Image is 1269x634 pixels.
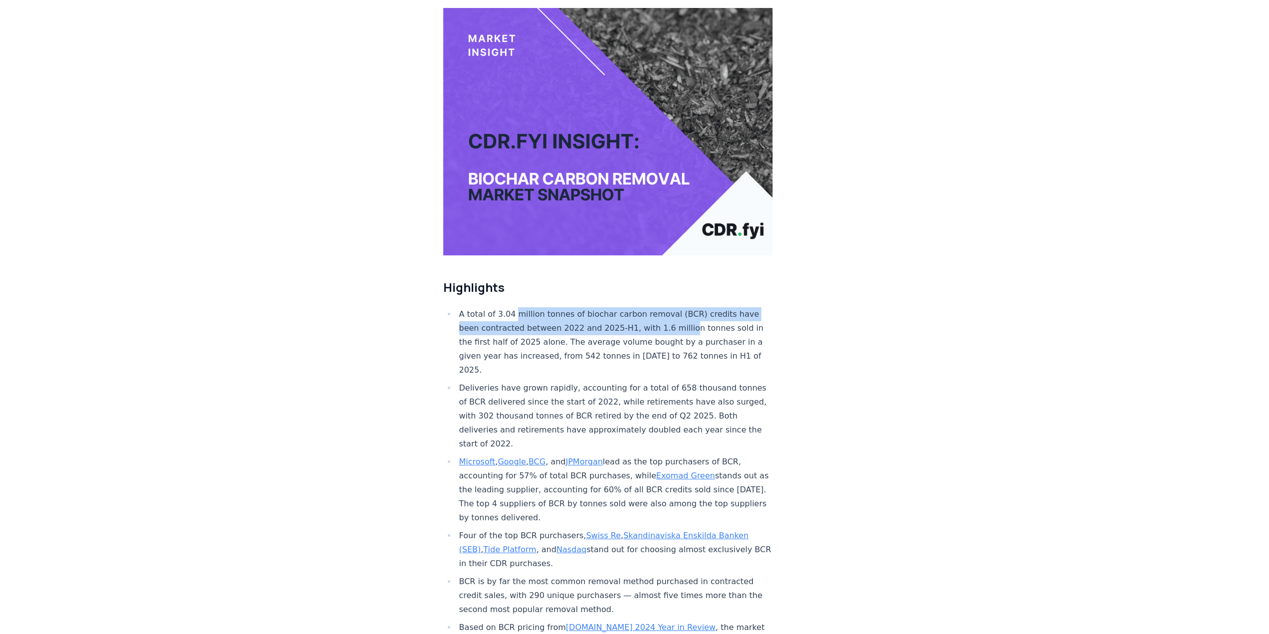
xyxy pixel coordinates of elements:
[443,8,773,255] img: blog post image
[529,457,545,466] a: BCG
[565,457,602,466] a: JPMorgan
[456,381,773,451] li: Deliveries have grown rapidly, accounting for a total of 658 thousand tonnes of BCR delivered sin...
[556,545,586,554] a: Nasdaq
[456,307,773,377] li: A total of 3.04 million tonnes of biochar carbon removal (BCR) credits have been contracted betwe...
[498,457,526,466] a: Google
[566,623,716,632] a: [DOMAIN_NAME] 2024 Year in Review
[483,545,536,554] a: Tide Platform
[456,455,773,525] li: , , , and lead as the top purchasers of BCR, accounting for 57% of total BCR purchases, while sta...
[443,279,773,295] h2: Highlights
[459,457,496,466] a: Microsoft
[656,471,715,480] a: Exomad Green
[456,575,773,617] li: BCR is by far the most common removal method purchased in contracted credit sales, with 290 uniqu...
[456,529,773,571] li: Four of the top BCR purchasers, , , , and stand out for choosing almost exclusively BCR in their ...
[586,531,621,540] a: Swiss Re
